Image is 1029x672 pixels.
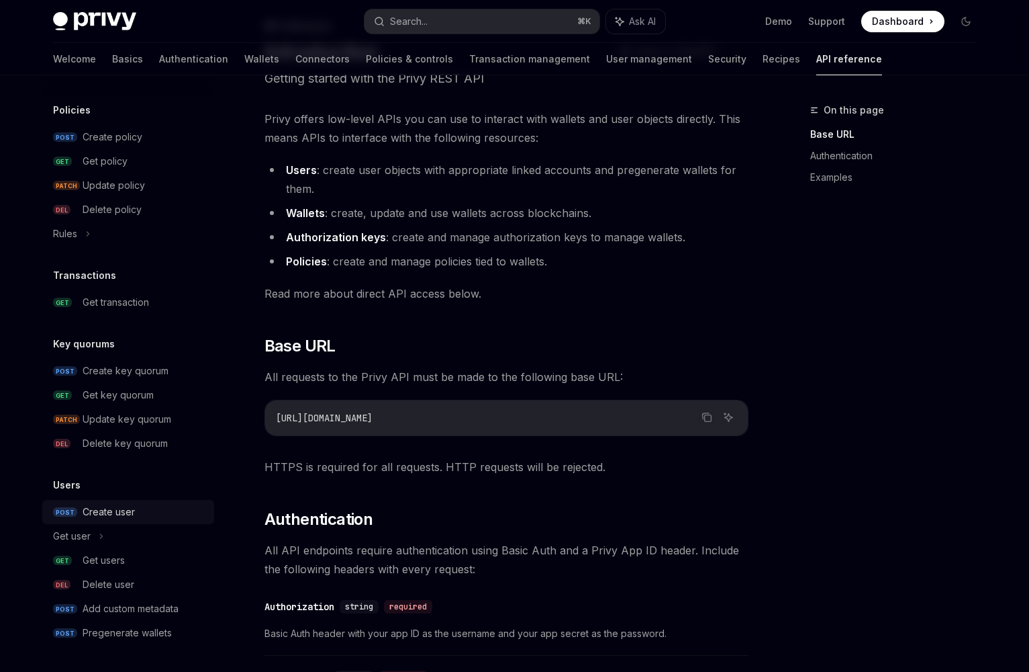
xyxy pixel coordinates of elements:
a: Examples [810,167,987,188]
div: required [384,600,432,614]
div: Update policy [83,177,145,194]
span: string [345,601,373,612]
a: PATCHUpdate policy [42,173,214,198]
span: Authentication [264,509,373,530]
li: : create and manage policies tied to wallets. [264,252,748,271]
span: Basic Auth header with your app ID as the username and your app secret as the password. [264,626,748,642]
span: On this page [824,102,884,118]
span: [URL][DOMAIN_NAME] [276,412,373,424]
a: POSTAdd custom metadata [42,597,214,621]
span: HTTPS is required for all requests. HTTP requests will be rejected. [264,458,748,476]
a: DELDelete policy [42,198,214,222]
a: Base URL [810,124,987,145]
a: POSTPregenerate wallets [42,621,214,645]
a: GETGet users [42,548,214,573]
span: PATCH [53,181,80,191]
span: All requests to the Privy API must be made to the following base URL: [264,368,748,386]
span: Read more about direct API access below. [264,284,748,303]
a: Dashboard [861,11,944,32]
a: Authentication [159,43,228,75]
div: Get transaction [83,294,149,310]
div: Delete policy [83,202,142,218]
span: DEL [53,439,70,449]
h5: Key quorums [53,336,115,352]
span: GET [53,157,72,167]
img: dark logo [53,12,136,31]
span: DEL [53,205,70,215]
button: Search...⌘K [364,9,599,34]
a: GETGet transaction [42,290,214,314]
p: Getting started with the Privy REST API [264,69,748,88]
div: Rules [53,226,77,242]
span: ⌘ K [577,16,591,27]
span: DEL [53,580,70,590]
span: GET [53,298,72,308]
a: API reference [816,43,882,75]
div: Create user [83,504,135,520]
div: Update key quorum [83,411,171,427]
span: Base URL [264,335,336,357]
div: Get policy [83,153,128,169]
a: Wallets [244,43,279,75]
span: POST [53,132,77,142]
h5: Users [53,477,81,493]
a: GETGet key quorum [42,383,214,407]
span: Ask AI [629,15,656,28]
span: POST [53,366,77,376]
div: Get users [83,552,125,569]
button: Toggle dark mode [955,11,977,32]
a: GETGet policy [42,149,214,173]
span: All API endpoints require authentication using Basic Auth and a Privy App ID header. Include the ... [264,541,748,579]
div: Pregenerate wallets [83,625,172,641]
a: User management [606,43,692,75]
a: DELDelete user [42,573,214,597]
a: Authentication [810,145,987,167]
li: : create and manage authorization keys to manage wallets. [264,228,748,247]
button: Ask AI [720,409,737,426]
div: Delete key quorum [83,435,168,452]
strong: Wallets [286,206,325,220]
a: Connectors [295,43,350,75]
button: Copy the contents from the code block [698,409,716,426]
span: GET [53,390,72,401]
h5: Transactions [53,267,116,284]
a: Demo [765,15,792,28]
span: Dashboard [872,15,924,28]
h5: Policies [53,102,91,118]
div: Create policy [83,129,142,145]
a: POSTCreate key quorum [42,359,214,383]
span: GET [53,556,72,566]
span: POST [53,628,77,638]
a: DELDelete key quorum [42,431,214,456]
a: PATCHUpdate key quorum [42,407,214,431]
div: Get user [53,528,91,544]
strong: Users [286,163,317,177]
a: POSTCreate policy [42,125,214,149]
span: POST [53,507,77,517]
a: Recipes [763,43,800,75]
li: : create, update and use wallets across blockchains. [264,204,748,222]
span: Privy offers low-level APIs you can use to interact with wallets and user objects directly. This ... [264,110,748,147]
a: Transaction management [469,43,590,75]
strong: Authorization keys [286,230,386,244]
a: POSTCreate user [42,500,214,524]
div: Delete user [83,577,134,593]
div: Authorization [264,600,334,614]
a: Policies & controls [366,43,453,75]
a: Welcome [53,43,96,75]
strong: Policies [286,255,327,268]
div: Create key quorum [83,363,168,379]
div: Add custom metadata [83,601,179,617]
a: Basics [112,43,143,75]
span: PATCH [53,415,80,425]
button: Ask AI [606,9,665,34]
div: Get key quorum [83,387,154,403]
li: : create user objects with appropriate linked accounts and pregenerate wallets for them. [264,161,748,198]
span: POST [53,604,77,614]
a: Security [708,43,746,75]
a: Support [808,15,845,28]
div: Search... [390,13,428,30]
